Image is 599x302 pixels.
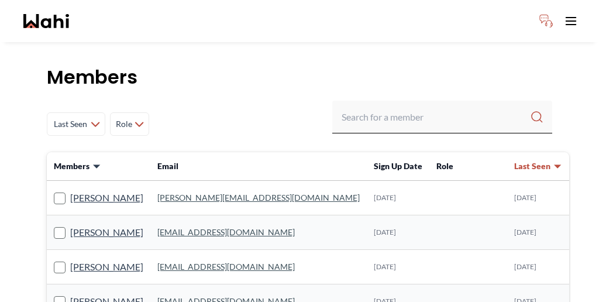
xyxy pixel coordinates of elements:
span: Sign Up Date [374,161,422,171]
span: Last Seen [514,160,550,172]
a: [EMAIL_ADDRESS][DOMAIN_NAME] [157,262,295,272]
td: [DATE] [507,181,569,215]
a: Wahi homepage [23,14,69,28]
button: Members [54,160,101,172]
a: [EMAIL_ADDRESS][DOMAIN_NAME] [157,227,295,237]
span: Role [115,114,132,135]
td: [DATE] [367,250,429,284]
span: Last Seen [52,114,88,135]
button: Toggle open navigation menu [559,9,583,33]
span: Role [436,161,453,171]
button: Last Seen [514,160,562,172]
input: Search input [342,107,530,128]
td: [DATE] [507,250,569,284]
a: [PERSON_NAME][EMAIL_ADDRESS][DOMAIN_NAME] [157,193,360,203]
td: [DATE] [507,215,569,250]
a: [PERSON_NAME] [70,259,143,274]
a: [PERSON_NAME] [70,190,143,205]
td: [DATE] [367,181,429,215]
span: Members [54,160,89,172]
a: [PERSON_NAME] [70,225,143,240]
span: Email [157,161,178,171]
h1: Members [47,66,552,89]
td: [DATE] [367,215,429,250]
